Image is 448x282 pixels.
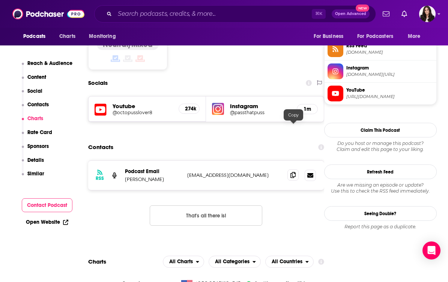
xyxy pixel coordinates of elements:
button: open menu [403,29,430,44]
div: Are we missing an episode or update? Use this to check the RSS feed immediately. [324,182,437,194]
a: Open Website [26,219,68,225]
h5: 274k [185,106,193,112]
a: Instagram[DOMAIN_NAME][URL] [328,63,433,79]
span: instagram.com/passthatpuss [346,72,433,77]
button: Social [22,88,43,102]
a: @passthatpuss [230,110,290,115]
button: open menu [308,29,353,44]
button: Open AdvancedNew [332,9,370,18]
h2: Contacts [88,140,113,154]
button: Rate Card [22,129,53,143]
p: Sponsors [27,143,49,149]
p: Contacts [27,101,49,108]
span: YouTube [346,87,433,93]
button: Details [22,157,44,171]
p: Rate Card [27,129,52,136]
a: Charts [54,29,80,44]
button: Sponsors [22,143,49,157]
span: All Charts [169,259,193,264]
button: Nothing here. [150,205,262,226]
a: RSS Feed[DOMAIN_NAME] [328,41,433,57]
img: iconImage [212,103,224,115]
button: Refresh Feed [324,164,437,179]
span: Podcasts [23,31,45,42]
span: More [408,31,421,42]
span: ⌘ K [312,9,326,19]
h2: Charts [88,258,106,265]
h2: Socials [88,76,108,90]
span: Do you host or manage this podcast? [324,140,437,146]
p: [EMAIL_ADDRESS][DOMAIN_NAME] [187,172,281,178]
input: Search podcasts, credits, & more... [115,8,312,20]
div: Open Intercom Messenger [422,241,440,259]
h2: Platforms [163,256,204,268]
h2: Categories [209,256,261,268]
a: YouTube[URL][DOMAIN_NAME] [328,86,433,101]
button: Similar [22,170,45,184]
span: Charts [59,31,75,42]
h5: 1m [303,106,311,112]
p: Social [27,88,42,94]
div: Report this page as a duplicate. [324,224,437,230]
span: Open Advanced [335,12,366,16]
p: Podcast Email [125,168,181,175]
a: @octopusslover8 [113,110,173,115]
span: New [356,5,369,12]
button: Content [22,74,47,88]
p: Details [27,157,44,163]
span: All Categories [215,259,250,264]
img: User Profile [419,6,436,22]
button: Contacts [22,101,49,115]
div: Claim and edit this page to your liking. [324,140,437,152]
span: RSS Feed [346,42,433,49]
button: Contact Podcast [22,198,73,212]
p: Similar [27,170,44,177]
a: Show notifications dropdown [380,8,392,20]
button: open menu [209,256,261,268]
span: Logged in as RebeccaShapiro [419,6,436,22]
p: [PERSON_NAME] [125,176,181,182]
button: open menu [265,256,314,268]
div: Search podcasts, credits, & more... [94,5,376,23]
p: Reach & Audience [27,60,72,66]
span: Instagram [346,65,433,71]
button: Show profile menu [419,6,436,22]
a: Seeing Double? [324,206,437,221]
p: Charts [27,115,43,122]
span: feeds.megaphone.fm [346,50,433,55]
h5: Instagram [230,103,290,110]
button: open menu [352,29,404,44]
button: open menu [18,29,55,44]
span: All Countries [272,259,302,264]
span: Monitoring [89,31,116,42]
span: For Podcasters [357,31,393,42]
button: Claim This Podcast [324,123,437,137]
h5: Youtube [113,103,173,110]
p: Content [27,74,46,80]
h3: RSS [96,175,104,181]
button: open menu [84,29,125,44]
a: Show notifications dropdown [398,8,410,20]
span: For Business [314,31,343,42]
button: Charts [22,115,44,129]
button: open menu [163,256,204,268]
div: Copy [284,109,303,121]
img: Podchaser - Follow, Share and Rate Podcasts [12,7,84,21]
h2: Countries [265,256,314,268]
span: https://www.youtube.com/@octopusslover8 [346,94,433,100]
button: Reach & Audience [22,60,73,74]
